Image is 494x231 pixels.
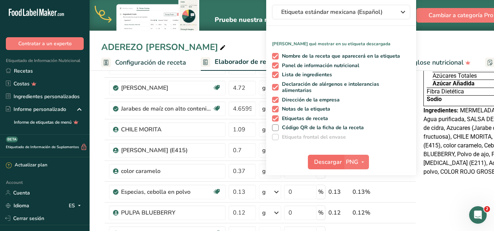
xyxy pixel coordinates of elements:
div: 0.12% [352,208,381,217]
span: Pruebe nuestra nueva función [215,15,406,24]
span: Desglose nutricional [401,58,464,68]
button: Etiqueta estándar mexicana (Español) [272,5,410,19]
span: Notas de la etiqueta [279,106,331,112]
div: ADEREZO [PERSON_NAME] [101,41,227,54]
span: Nombre de la receta que aparecerá en la etiqueta [279,53,400,59]
button: Contratar a un experto [6,37,84,50]
div: g [262,146,266,155]
div: [PERSON_NAME] (E415) [121,146,212,155]
span: Carbohidrato Total [427,65,475,71]
span: Lista de ingredientes [279,72,332,78]
span: Declaración de alérgenos e intolerancias alimentarias [279,81,408,94]
span: Panel de información nutricional [279,62,359,69]
span: Configuración de receta [115,58,186,68]
div: PULPA BLUEBERRY [121,208,212,217]
div: color caramelo [121,167,212,176]
button: PNG [344,155,369,169]
div: Actualizar plan [6,162,47,169]
div: Informe personalizado [6,105,66,113]
span: Dirección de la empresa [279,97,340,103]
div: CHILE MORITA [121,125,212,134]
span: Azúcares Totales [433,73,477,79]
a: Desglose nutricional [389,54,471,71]
div: g [262,84,266,92]
span: Etiquetas de receta [279,115,328,122]
span: Fibra Dietética [427,89,464,95]
iframe: Intercom live chat [469,206,487,224]
div: Jarabes de maíz con alto contenido de fructosa. [121,104,212,113]
span: Código QR de la ficha de la receta [279,124,364,131]
div: g [262,104,266,113]
div: g [262,188,266,196]
div: g [262,167,266,176]
span: Elaborador de recetas [215,57,283,67]
div: g [262,125,266,134]
button: Descargar [308,155,344,169]
span: Cambiar a categoría Pro [429,11,493,20]
span: Etiqueta estándar mexicana (Español) [281,8,391,16]
div: [PERSON_NAME] [121,84,212,92]
div: Cambiar a categoría Pro [215,0,406,31]
span: Descargar [314,158,342,166]
span: Etiqueta frontal del envase [279,134,346,140]
span: Azúcar Añadida [433,81,475,86]
div: ES [69,201,84,210]
a: Configuración de receta [101,54,186,71]
div: g [262,208,266,217]
div: BETA [6,136,18,142]
div: 0.13% [352,188,381,196]
p: [PERSON_NAME] qué mostrar en su etiqueta descargada [266,35,416,47]
div: Especias, cebolla en polvo [121,188,212,196]
span: Sodio [427,96,442,102]
a: Elaborador de recetas [201,54,283,71]
div: 0.13 [328,188,350,196]
span: 2 [484,206,490,212]
span: Ingredientes: [423,107,459,114]
div: 0.12 [328,208,350,217]
span: PNG [346,158,358,166]
a: Idioma [6,199,29,212]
